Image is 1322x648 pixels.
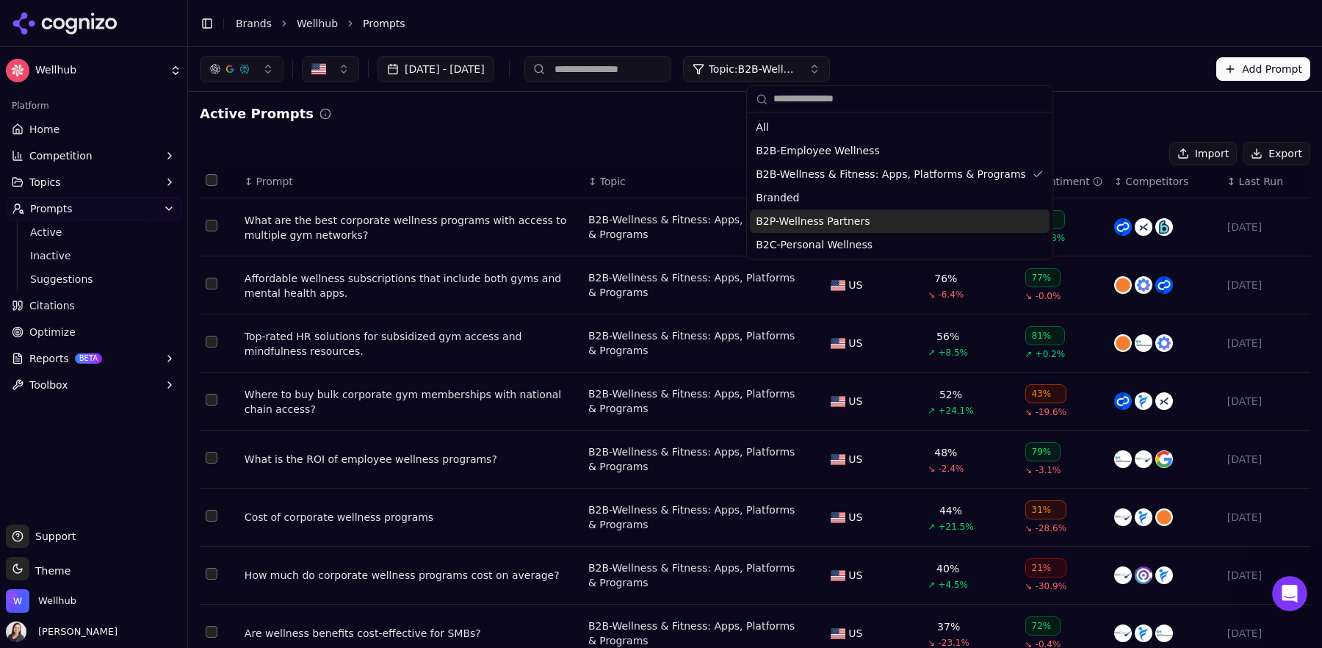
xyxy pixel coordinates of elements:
[1155,624,1173,642] img: wellable
[245,626,577,641] div: Are wellness benefits cost-effective for SMBs?
[12,201,241,312] div: You’ll get replies here and in your email:✉️[EMAIL_ADDRESS][PERSON_NAME][DOMAIN_NAME]Our usual re...
[1135,450,1152,468] img: wellsteps
[1025,616,1061,636] div: 72%
[588,270,801,300] div: B2B-Wellness & Fitness: Apps, Platforms & Programs
[600,174,626,189] span: Topic
[24,274,229,303] div: Our usual reply time 🕒
[848,452,862,467] span: US
[1135,566,1152,584] img: corehealth
[46,481,58,493] button: Gif picker
[245,510,577,525] div: Cost of corporate wellness programs
[6,294,181,317] a: Citations
[1227,174,1304,189] div: ↕Last Run
[71,18,183,33] p: The team can also help
[206,174,217,186] button: Select all rows
[1135,392,1152,410] img: incentfit
[831,338,845,349] img: US flag
[1155,334,1173,352] img: calm
[1036,348,1066,360] span: +0.2%
[588,619,801,648] a: B2B-Wellness & Fitness: Apps, Platforms & Programs
[1227,452,1304,467] div: [DATE]
[30,225,158,240] span: Active
[1155,566,1173,584] img: incentfit
[29,148,93,163] span: Competition
[1114,624,1132,642] img: wellsteps
[6,118,181,141] a: Home
[939,387,962,402] div: 52%
[1114,450,1132,468] img: wellable
[1155,218,1173,236] img: burnalong
[1025,406,1033,418] span: ↘
[1025,384,1067,403] div: 43%
[206,394,217,406] button: Select row 4
[1036,290,1061,302] span: -0.0%
[756,120,768,134] span: All
[1036,580,1066,592] span: -30.9%
[588,328,801,358] a: B2B-Wellness & Fitness: Apps, Platforms & Programs
[230,6,258,34] button: Home
[6,347,181,370] button: ReportsBETA
[245,452,577,467] a: What is the ROI of employee wellness programs?
[848,510,862,525] span: US
[848,278,862,292] span: US
[1135,334,1152,352] img: wellable
[1155,392,1173,410] img: aaptiv
[1272,576,1307,611] iframe: Intercom live chat
[588,386,801,416] div: B2B-Wellness & Fitness: Apps, Platforms & Programs
[200,104,314,124] h2: Active Prompts
[1227,626,1304,641] div: [DATE]
[36,289,119,301] b: A few minutes
[938,347,968,359] span: +8.5%
[10,6,37,34] button: go back
[6,59,29,82] img: Wellhub
[928,405,935,417] span: ↗
[24,239,215,265] b: [EMAIL_ADDRESS][PERSON_NAME][DOMAIN_NAME]
[1227,568,1304,583] div: [DATE]
[239,165,582,198] th: Prompt
[24,245,164,266] a: Inactive
[1036,174,1102,189] div: Sentiment
[831,280,845,291] img: US flag
[831,628,845,639] img: US flag
[245,568,577,583] div: How much do corporate wellness programs cost on average?
[1025,464,1033,476] span: ↘
[12,201,282,345] div: Cognie says…
[756,190,799,205] span: Branded
[1036,464,1061,476] span: -3.1%
[245,271,577,300] a: Affordable wellness subscriptions that include both gyms and mental health apps.
[1114,566,1132,584] img: wellsteps
[297,16,338,31] a: Wellhub
[1114,392,1132,410] img: classpass
[588,503,801,532] a: B2B-Wellness & Fitness: Apps, Platforms & Programs
[70,481,82,493] button: Upload attachment
[1135,276,1152,294] img: calm
[6,589,76,613] button: Open organization switcher
[1114,218,1132,236] img: classpass
[1227,510,1304,525] div: [DATE]
[939,503,962,518] div: 44%
[38,594,76,608] span: Wellhub
[29,175,61,190] span: Topics
[928,579,935,591] span: ↗
[938,521,973,533] span: +21.5%
[29,298,75,313] span: Citations
[245,387,577,417] a: Where to buy bulk corporate gym memberships with national chain access?
[24,314,96,323] div: Cognie • 2h ago
[588,212,801,242] a: B2B-Wellness & Fitness: Apps, Platforms & Programs
[30,272,158,287] span: Suggestions
[831,570,845,581] img: US flag
[1025,174,1102,189] div: ↕Sentiment
[938,405,973,417] span: +24.1%
[1135,508,1152,526] img: incentfit
[848,626,862,641] span: US
[245,213,577,242] a: What are the best corporate wellness programs with access to multiple gym networks?
[1114,276,1132,294] img: headspace
[206,220,217,231] button: Select row 1
[1025,580,1033,592] span: ↘
[588,444,801,474] div: B2B-Wellness & Fitness: Apps, Platforms & Programs
[206,568,217,580] button: Select row 7
[12,84,282,201] div: Lauren says…
[928,289,935,300] span: ↘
